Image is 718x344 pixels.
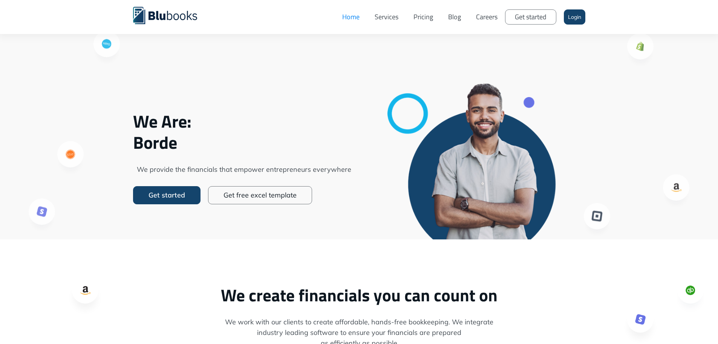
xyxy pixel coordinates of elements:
[367,6,406,28] a: Services
[208,186,312,204] a: Get free excel template
[133,164,355,175] span: We provide the financials that empower entrepreneurs everywhere
[133,6,208,24] a: home
[133,327,585,338] span: industry leading software to ensure your financials are prepared
[133,317,585,327] span: We work with our clients to create affordable, hands-free bookkeeping. We integrate
[505,9,556,25] a: Get started
[564,9,585,25] a: Login
[133,285,585,305] h2: We create financials you can count on
[335,6,367,28] a: Home
[406,6,441,28] a: Pricing
[468,6,505,28] a: Careers
[133,132,355,153] span: Borde
[441,6,468,28] a: Blog
[133,111,355,132] span: We Are:
[133,186,201,204] a: Get started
